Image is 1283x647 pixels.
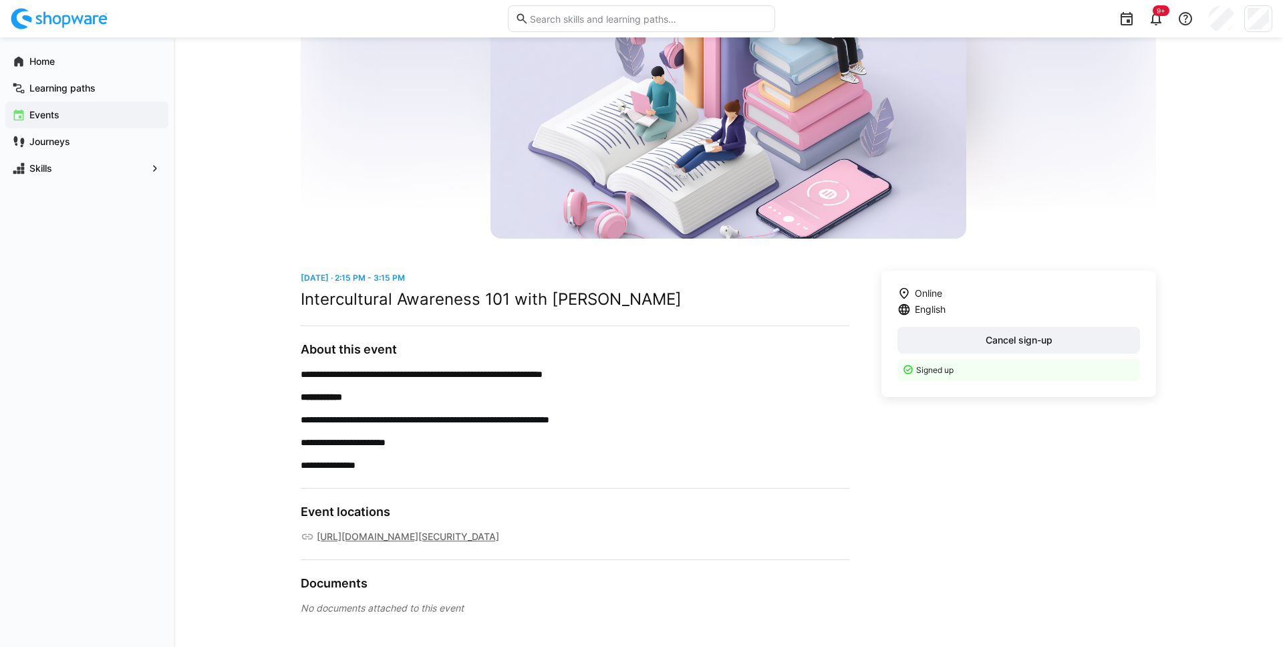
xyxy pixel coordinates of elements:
[897,327,1140,354] button: Cancel sign-up
[1157,7,1165,15] span: 9+
[301,273,405,283] span: [DATE] · 2:15 PM - 3:15 PM
[915,303,946,316] span: English
[317,530,499,543] a: [URL][DOMAIN_NAME][SECURITY_DATA]
[301,505,849,519] h3: Event locations
[916,364,1132,376] p: Signed up
[301,342,849,357] h3: About this event
[529,13,768,25] input: Search skills and learning paths…
[301,576,849,591] h3: Documents
[301,289,849,309] h2: Intercultural Awareness 101 with [PERSON_NAME]
[301,602,849,615] div: No documents attached to this event
[915,287,942,300] span: Online
[984,334,1054,347] span: Cancel sign-up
